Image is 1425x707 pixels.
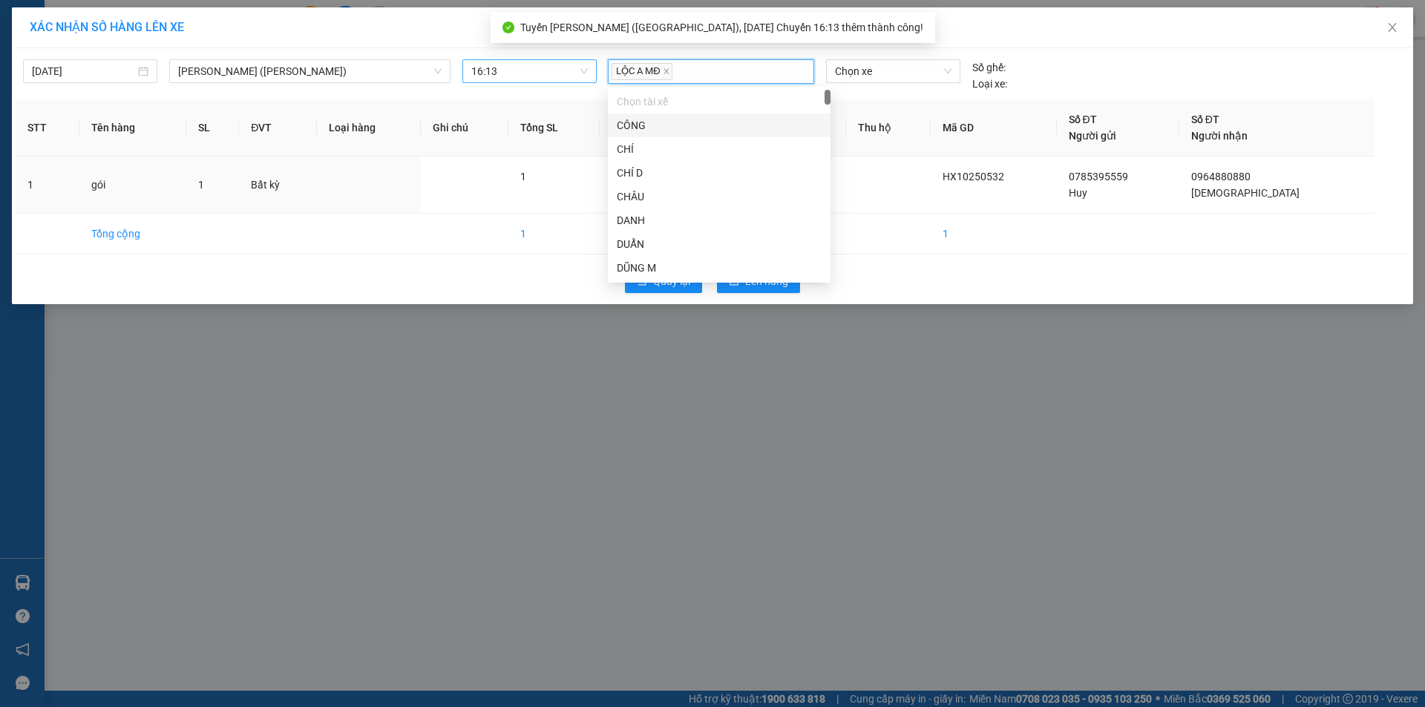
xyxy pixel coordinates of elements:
[502,22,514,33] span: check-circle
[1191,130,1248,142] span: Người nhận
[421,99,508,157] th: Ghi chú
[931,99,1057,157] th: Mã GD
[1386,22,1398,33] span: close
[1069,114,1097,125] span: Số ĐT
[846,99,931,157] th: Thu hộ
[79,99,187,157] th: Tên hàng
[102,82,113,93] span: environment
[1191,171,1251,182] span: 0964880880
[16,99,79,157] th: STT
[608,114,831,137] div: CÔNG
[608,90,831,114] div: Chọn tài xế
[663,68,670,75] span: close
[198,179,204,191] span: 1
[7,63,102,79] li: VP Hàng Xanh
[16,157,79,214] td: 1
[617,141,822,157] div: CHÍ
[608,256,831,280] div: DŨNG M
[1191,114,1219,125] span: Số ĐT
[608,161,831,185] div: CHÍ D
[1372,7,1413,49] button: Close
[317,99,421,157] th: Loại hàng
[520,22,923,33] span: Tuyến [PERSON_NAME] ([GEOGRAPHIC_DATA]), [DATE] Chuyến 16:13 thêm thành công!
[186,99,239,157] th: SL
[608,208,831,232] div: DANH
[7,82,99,126] b: 450H, [GEOGRAPHIC_DATA], P21
[1191,187,1300,199] span: [DEMOGRAPHIC_DATA]
[508,99,600,157] th: Tổng SL
[600,99,708,157] th: Tổng cước
[508,214,600,254] td: 1
[972,59,1006,76] span: Số ghế:
[931,214,1057,254] td: 1
[7,7,59,59] img: logo.jpg
[102,63,197,79] li: VP Bình Giã
[617,165,822,181] div: CHÍ D
[178,60,442,82] span: Hàng Xanh - Vũng Tàu (Hàng Hoá)
[617,93,822,110] div: Chọn tài xế
[7,82,18,93] span: environment
[617,236,822,252] div: DUẨN
[239,157,317,214] td: Bất kỳ
[1069,187,1087,199] span: Huy
[943,171,1004,182] span: HX10250532
[32,63,135,79] input: 12/10/2025
[520,171,526,182] span: 1
[835,60,951,82] span: Chọn xe
[433,67,442,76] span: down
[600,214,708,254] td: 30.000
[79,214,187,254] td: Tổng cộng
[617,188,822,205] div: CHÂU
[471,60,588,82] span: 16:13
[972,76,1007,92] span: Loại xe:
[617,117,822,134] div: CÔNG
[617,260,822,276] div: DŨNG M
[102,82,196,110] b: 154/1 Bình Giã, P 8
[79,157,187,214] td: gói
[617,212,822,228] div: DANH
[608,137,831,161] div: CHÍ
[608,232,831,256] div: DUẨN
[239,99,317,157] th: ĐVT
[30,20,184,34] span: XÁC NHẬN SỐ HÀNG LÊN XE
[1069,171,1128,182] span: 0785395559
[608,185,831,208] div: CHÂU
[7,7,215,36] li: Hoa Mai
[612,63,672,80] span: LỘC A MĐ
[1069,130,1116,142] span: Người gửi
